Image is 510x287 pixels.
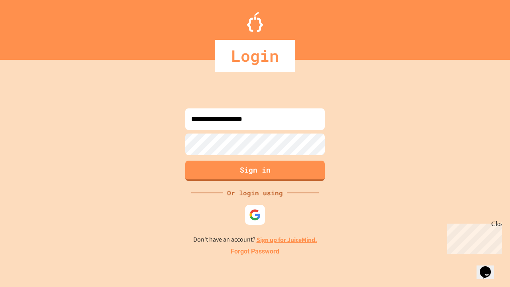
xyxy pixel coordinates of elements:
div: Login [215,40,295,72]
a: Forgot Password [231,247,279,256]
div: Or login using [223,188,287,198]
p: Don't have an account? [193,235,317,245]
img: Logo.svg [247,12,263,32]
iframe: chat widget [477,255,502,279]
iframe: chat widget [444,220,502,254]
button: Sign in [185,161,325,181]
img: google-icon.svg [249,209,261,221]
a: Sign up for JuiceMind. [257,236,317,244]
div: Chat with us now!Close [3,3,55,51]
